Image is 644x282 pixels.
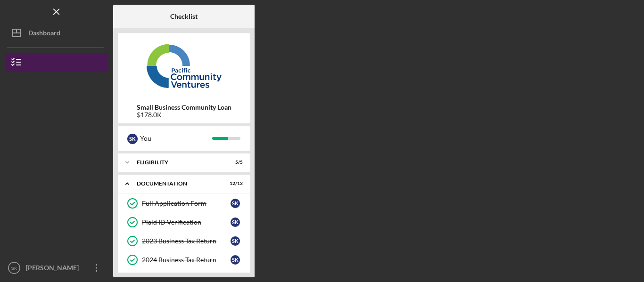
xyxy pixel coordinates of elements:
a: Plaid ID VerificationSK [123,213,245,232]
a: Full Application FormSK [123,194,245,213]
div: 2024 Business Tax Return [142,256,231,264]
div: S K [231,255,240,265]
b: Checklist [170,13,198,20]
img: Product logo [118,38,250,94]
a: 2023 Business Tax ReturnSK [123,232,245,250]
div: 5 / 5 [226,160,243,165]
div: Dashboard [28,24,60,45]
div: You [140,130,212,146]
div: S K [231,218,240,227]
text: SK [11,266,17,271]
div: 12 / 13 [226,181,243,186]
div: Plaid ID Verification [142,218,231,226]
div: Documentation [137,181,219,186]
div: [PERSON_NAME] [24,258,85,280]
div: 2023 Business Tax Return [142,237,231,245]
div: S K [127,134,138,144]
b: Small Business Community Loan [137,104,231,111]
div: Eligibility [137,160,219,165]
button: Dashboard [5,24,108,42]
div: S K [231,199,240,208]
div: S K [231,236,240,246]
button: SK[PERSON_NAME] [5,258,108,277]
div: Full Application Form [142,200,231,207]
a: 2024 Business Tax ReturnSK [123,250,245,269]
div: $178.0K [137,111,231,119]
